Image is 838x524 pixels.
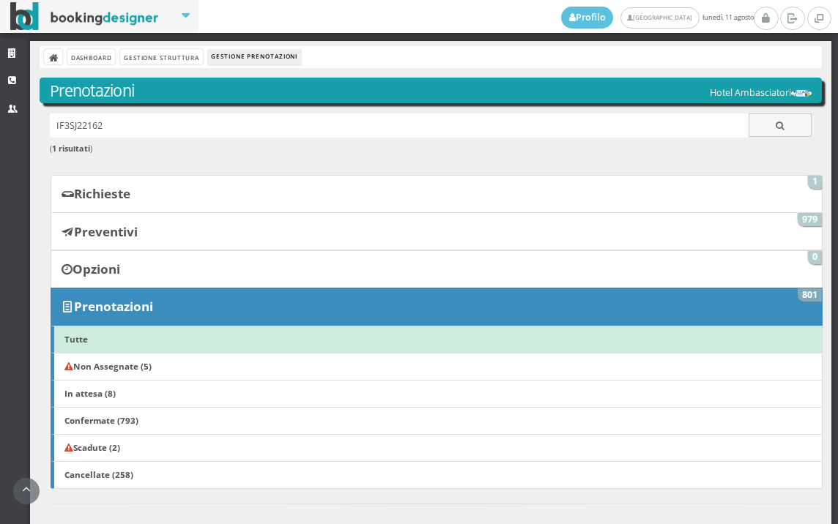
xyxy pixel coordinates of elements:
span: 801 [798,288,823,302]
a: Tutte [51,326,823,353]
b: Tutte [64,333,88,345]
input: Ricerca cliente - (inserisci il codice, il nome, il cognome, il numero di telefono o la mail) [50,113,749,138]
li: Gestione Prenotazioni [208,49,301,65]
a: Scadute (2) [51,434,823,462]
span: 1 [808,176,823,189]
a: Cancellate (258) [51,461,823,489]
b: Preventivi [74,223,138,240]
b: Non Assegnate (5) [64,360,152,372]
b: Scadute (2) [64,441,120,453]
a: In attesa (8) [51,380,823,408]
a: Preventivi 979 [51,212,823,250]
img: 29cdc84380f711ecb0a10a069e529790.png [791,90,812,97]
a: Non Assegnate (5) [51,353,823,381]
b: In attesa (8) [64,387,116,399]
b: Cancellate (258) [64,468,133,480]
h5: Hotel Ambasciatori [710,87,812,98]
a: Opzioni 0 [51,250,823,288]
b: 1 risultati [52,143,90,154]
span: 979 [798,213,823,226]
a: Richieste 1 [51,175,823,213]
span: lunedì, 11 agosto [561,7,754,29]
a: Confermate (793) [51,407,823,435]
h3: Prenotazioni [50,81,812,100]
span: 0 [808,251,823,264]
b: Confermate (793) [64,414,138,426]
img: BookingDesigner.com [10,2,159,31]
b: Prenotazioni [74,298,153,315]
a: [GEOGRAPHIC_DATA] [620,7,699,29]
h6: ( ) [50,144,812,154]
a: Prenotazioni 801 [51,288,823,326]
a: Profilo [561,7,614,29]
a: Dashboard [67,49,115,64]
b: Opzioni [73,261,120,277]
a: Gestione Struttura [120,49,202,64]
b: Richieste [74,185,130,202]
